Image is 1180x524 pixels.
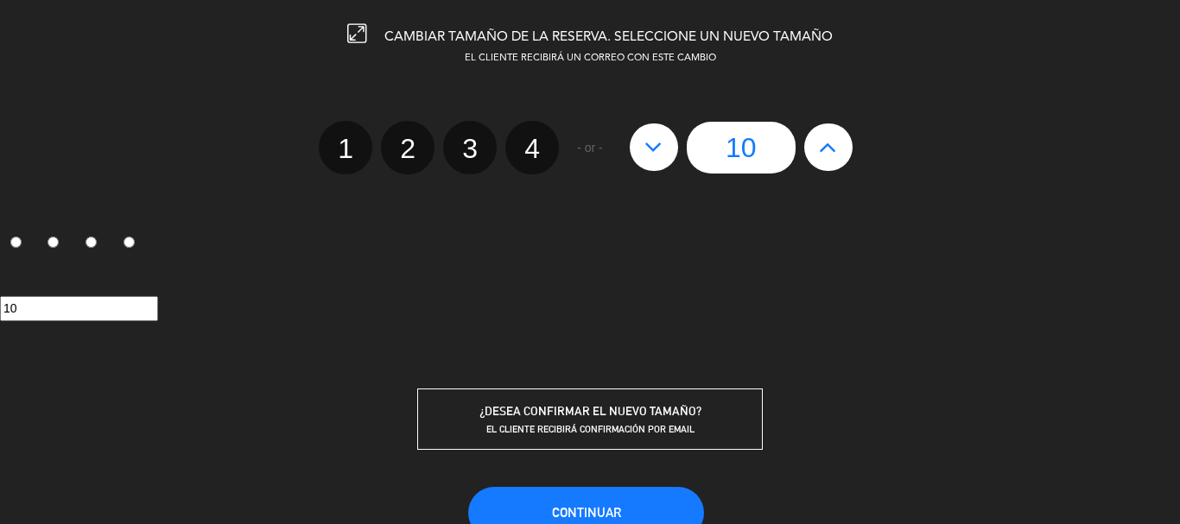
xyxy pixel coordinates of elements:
label: 1 [319,121,372,174]
span: ¿DESEA CONFIRMAR EL NUEVO TAMAÑO? [479,404,701,418]
span: - or - [577,138,603,158]
span: CAMBIAR TAMAÑO DE LA RESERVA. SELECCIONE UN NUEVO TAMAÑO [384,30,833,44]
span: EL CLIENTE RECIBIRÁ UN CORREO CON ESTE CAMBIO [465,54,716,63]
span: EL CLIENTE RECIBIRÁ CONFIRMACIÓN POR EMAIL [486,423,695,435]
span: Continuar [552,505,621,520]
label: 2 [38,229,76,258]
input: 2 [48,237,59,248]
label: 3 [76,229,114,258]
label: 4 [505,121,559,174]
label: 3 [443,121,497,174]
input: 1 [10,237,22,248]
input: 4 [124,237,135,248]
label: 4 [113,229,151,258]
input: 3 [86,237,97,248]
label: 2 [381,121,435,174]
